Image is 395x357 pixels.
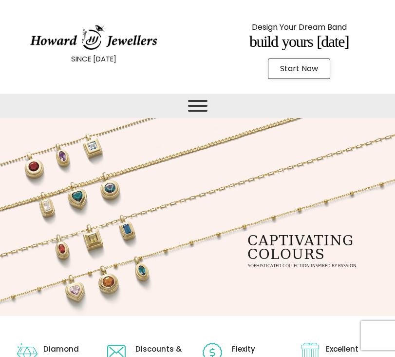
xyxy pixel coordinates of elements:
span: Build Yours [DATE] [249,33,349,50]
img: HowardJewellersLogo-04 [29,24,158,50]
p: Design Your Dream Band [230,20,368,35]
p: SINCE [DATE] [24,53,163,65]
span: Start Now [280,65,318,73]
rs-layer: captivating colours [247,234,354,261]
button: Toggle Menu [188,100,207,112]
a: Start Now [268,59,330,79]
rs-layer: sophisticated collection inspired by passion [248,263,357,268]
